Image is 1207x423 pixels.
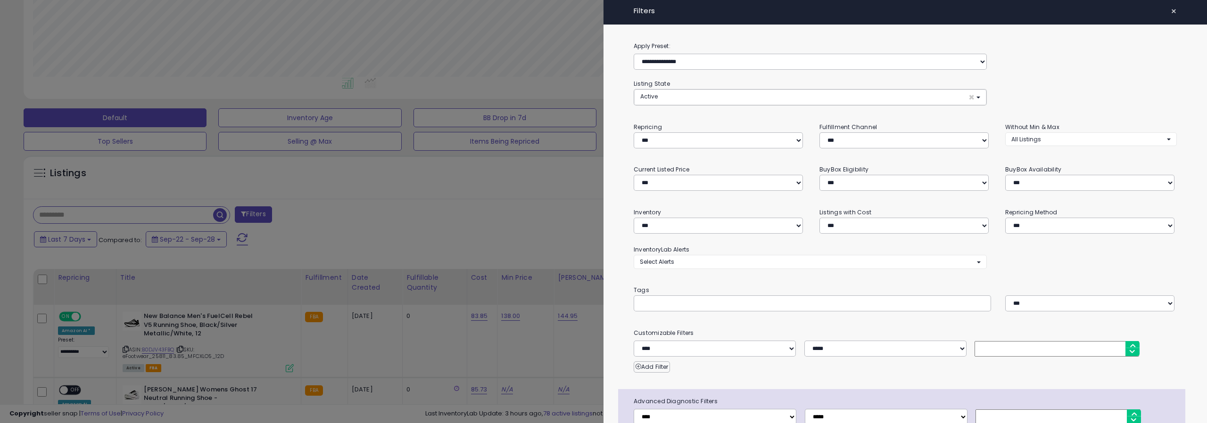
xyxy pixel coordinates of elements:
[640,92,658,100] span: Active
[819,208,871,216] small: Listings with Cost
[634,208,661,216] small: Inventory
[634,89,986,105] button: Active ×
[1005,165,1061,173] small: BuyBox Availability
[627,41,1184,51] label: Apply Preset:
[634,7,1177,15] h4: Filters
[634,361,670,373] button: Add Filter
[640,258,674,266] span: Select Alerts
[634,123,662,131] small: Repricing
[634,255,987,268] button: Select Alerts
[627,328,1184,338] small: Customizable Filters
[1005,123,1059,131] small: Without Min & Max
[819,123,877,131] small: Fulfillment Channel
[1167,5,1181,18] button: ×
[1011,135,1041,143] span: All Listings
[634,245,689,253] small: InventoryLab Alerts
[627,396,1185,407] span: Advanced Diagnostic Filters
[634,165,689,173] small: Current Listed Price
[634,80,670,88] small: Listing State
[1005,132,1177,146] button: All Listings
[968,92,975,102] span: ×
[627,285,1184,295] small: Tags
[819,165,868,173] small: BuyBox Eligibility
[1005,208,1058,216] small: Repricing Method
[1171,5,1177,18] span: ×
